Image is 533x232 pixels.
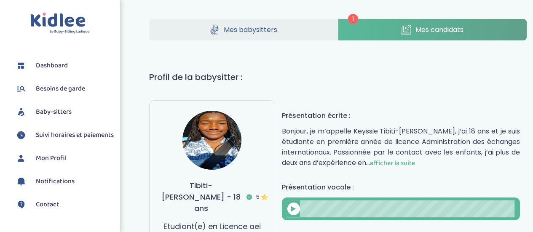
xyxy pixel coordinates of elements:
[282,126,520,168] p: Bonjour, je m’appelle Keyssie Tibiti-[PERSON_NAME], j’ai 18 ans et je suis étudiante en première ...
[15,152,114,165] a: Mon Profil
[36,176,75,187] span: Notifications
[15,83,27,95] img: besoin.svg
[160,180,265,214] h3: Tibiti-[PERSON_NAME] - 18 ans
[15,129,114,141] a: Suivi horaires et paiements
[15,175,114,188] a: Notifications
[256,193,265,201] span: 5
[282,182,520,192] h4: Présentation vocole :
[282,110,520,121] h4: Présentation écrite :
[370,158,415,168] span: afficher la suite
[15,106,114,118] a: Baby-sitters
[36,153,67,163] span: Mon Profil
[30,13,90,34] img: logo.svg
[15,106,27,118] img: babysitters.svg
[348,14,358,24] span: 1
[224,24,277,35] span: Mes babysitters
[15,198,114,211] a: Contact
[182,111,241,170] img: avatar
[149,19,337,40] a: Mes babysitters
[15,175,27,188] img: notification.svg
[15,129,27,141] img: suivihoraire.svg
[15,59,27,72] img: dashboard.svg
[415,24,463,35] span: Mes candidats
[36,61,68,71] span: Dashboard
[36,107,72,117] span: Baby-sitters
[15,83,114,95] a: Besoins de garde
[36,130,114,140] span: Suivi horaires et paiements
[15,59,114,72] a: Dashboard
[36,84,85,94] span: Besoins de garde
[15,198,27,211] img: contact.svg
[149,71,527,83] h1: Profil de la babysitter :
[36,200,59,210] span: Contact
[338,19,527,40] a: Mes candidats
[15,152,27,165] img: profil.svg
